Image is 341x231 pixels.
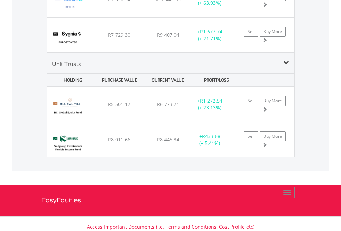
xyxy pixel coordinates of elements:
[244,27,258,37] a: Sell
[144,74,191,86] div: CURRENT VALUE
[96,74,143,86] div: PURCHASE VALUE
[188,97,231,111] div: + (+ 23.13%)
[50,26,85,51] img: TFSA.SYGEU.png
[244,96,258,106] a: Sell
[108,32,130,38] span: R7 729.30
[260,131,286,141] a: Buy More
[41,185,300,216] a: EasyEquities
[188,133,231,147] div: + (+ 5.41%)
[108,101,130,107] span: R5 501.17
[48,74,94,86] div: HOLDING
[157,32,179,38] span: R9 407.04
[260,27,286,37] a: Buy More
[108,136,130,143] span: R8 011.66
[202,133,220,139] span: R433.68
[157,101,179,107] span: R6 773.71
[200,97,222,104] span: R1 272.54
[260,96,286,106] a: Buy More
[157,136,179,143] span: R8 445.34
[200,28,222,35] span: R1 677.74
[87,223,254,230] a: Access Important Documents (i.e. Terms and Conditions, Cost Profile etc)
[193,74,240,86] div: PROFIT/LOSS
[188,28,231,42] div: + (+ 21.71%)
[52,60,81,68] span: Unit Trusts
[50,95,85,120] img: UT.ZA.BGFFC.png
[50,131,85,155] img: UT.ZA.NEIFB.png
[244,131,258,141] a: Sell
